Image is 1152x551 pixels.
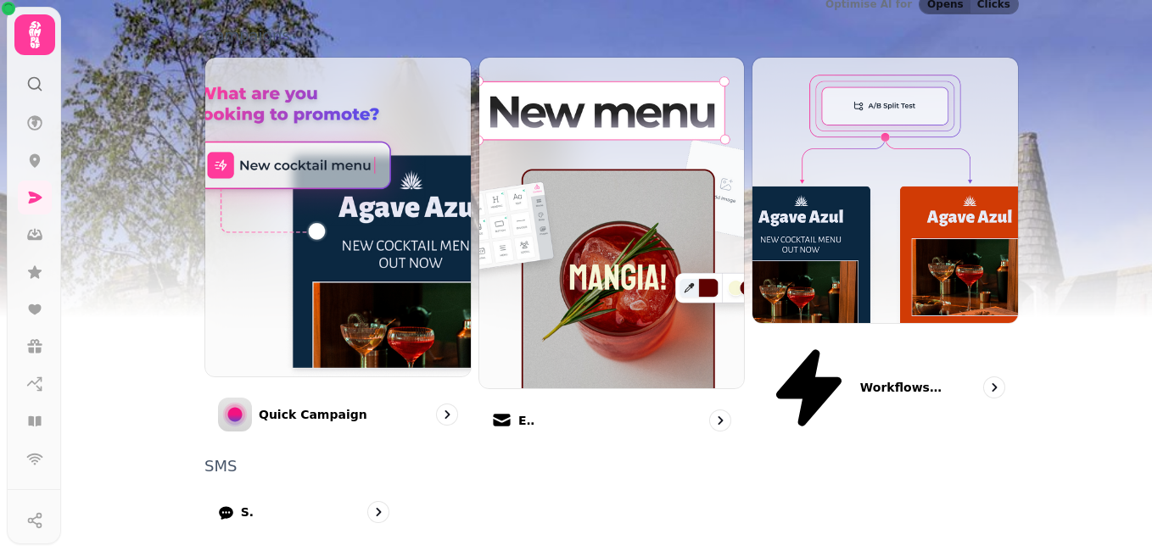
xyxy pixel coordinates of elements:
svg: go to [439,406,456,423]
img: Email [479,58,745,388]
svg: go to [370,504,387,520]
svg: go to [712,412,729,429]
img: Workflows (coming soon) [752,58,1018,323]
p: Workflows (coming soon) [860,379,945,396]
p: SMS [204,459,1019,474]
p: Email [518,412,535,429]
a: SMS [204,487,403,537]
svg: go to [986,379,1003,396]
a: Quick CampaignQuick Campaign [204,57,472,445]
p: Campaigns [204,28,1019,43]
a: EmailEmail [478,57,746,445]
img: Quick Campaign [205,58,471,376]
p: Quick Campaign [259,406,367,423]
p: SMS [241,504,254,520]
a: Workflows (coming soon)Workflows (coming soon) [752,57,1019,445]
